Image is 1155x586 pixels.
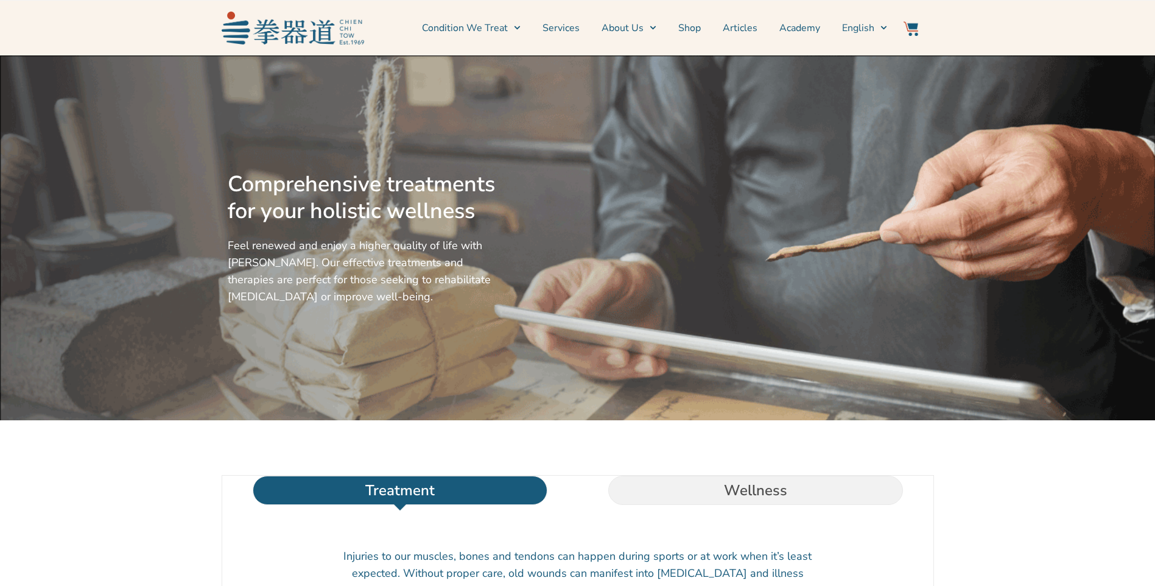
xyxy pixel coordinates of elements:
a: Academy [779,13,820,43]
a: Services [542,13,580,43]
a: Shop [678,13,701,43]
nav: Menu [370,13,888,43]
span: English [842,21,874,35]
a: English [842,13,887,43]
a: Condition We Treat [422,13,521,43]
h2: Comprehensive treatments for your holistic wellness [228,171,500,225]
a: Articles [723,13,757,43]
a: About Us [602,13,656,43]
p: Feel renewed and enjoy a higher quality of life with [PERSON_NAME]. Our effective treatments and ... [228,237,500,305]
img: Website Icon-03 [904,21,918,36]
